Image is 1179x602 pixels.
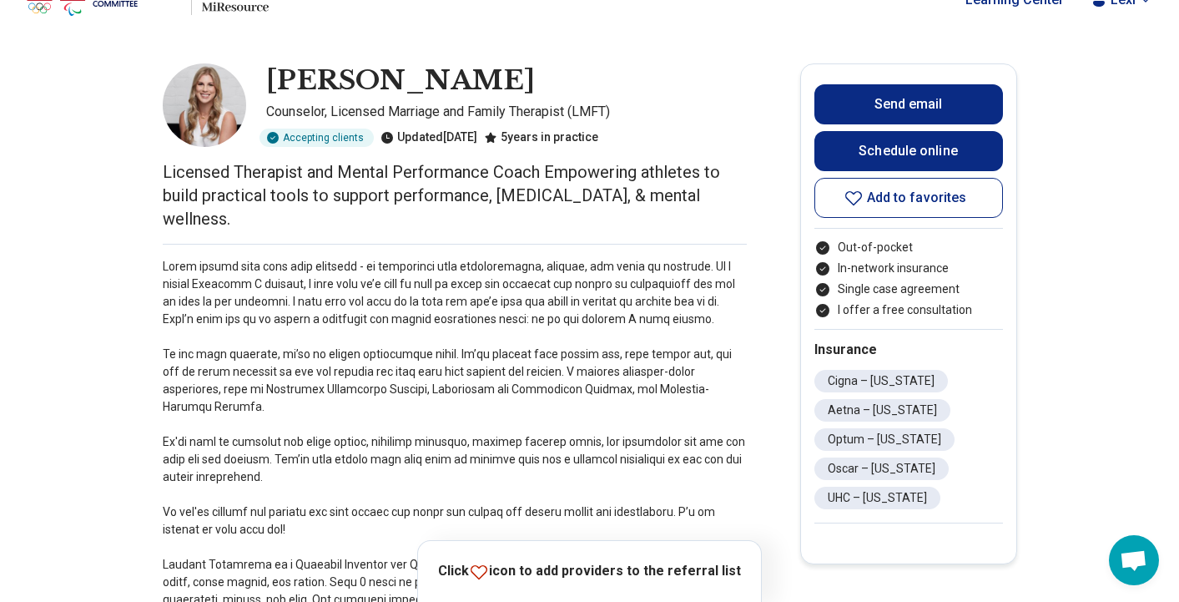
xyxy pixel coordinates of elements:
[814,487,940,509] li: UHC – [US_STATE]
[814,428,955,451] li: Optum – [US_STATE]
[266,63,535,99] h1: [PERSON_NAME]
[814,131,1003,171] a: Schedule online
[259,129,374,147] div: Accepting clients
[814,84,1003,124] button: Send email
[163,63,246,147] img: Christa Patterson, Counselor
[163,160,747,230] p: Licensed Therapist and Mental Performance Coach Empowering athletes to build practical tools to s...
[1109,535,1159,585] div: Open chat
[814,399,950,422] li: Aetna – [US_STATE]
[484,129,598,147] div: 5 years in practice
[814,370,948,392] li: Cigna – [US_STATE]
[814,281,1003,298] li: Single case agreement
[814,301,1003,319] li: I offer a free consultation
[814,458,949,480] li: Oscar – [US_STATE]
[867,191,967,205] span: Add to favorites
[438,561,741,582] p: Click icon to add providers to the referral list
[814,260,1003,277] li: In-network insurance
[814,178,1003,218] button: Add to favorites
[266,102,747,122] p: Counselor, Licensed Marriage and Family Therapist (LMFT)
[814,239,1003,256] li: Out-of-pocket
[814,239,1003,319] ul: Payment options
[380,129,477,147] div: Updated [DATE]
[814,340,1003,360] h2: Insurance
